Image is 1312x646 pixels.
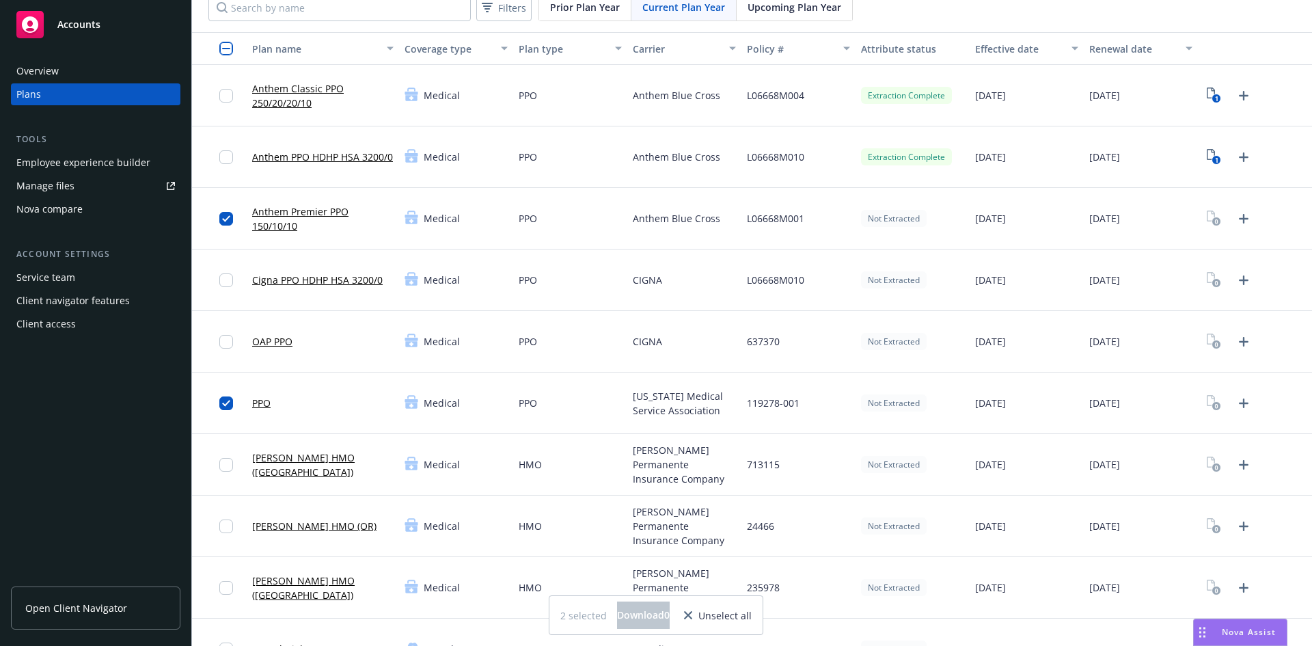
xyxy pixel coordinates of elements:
a: Client access [11,313,180,335]
span: [DATE] [975,580,1006,595]
span: [DATE] [1089,273,1120,287]
span: [DATE] [1089,334,1120,349]
a: Accounts [11,5,180,44]
div: Carrier [633,42,721,56]
span: Medical [424,273,460,287]
button: Effective date [970,32,1084,65]
input: Toggle Row Selected [219,212,233,226]
div: Not Extracted [861,271,927,288]
span: PPO [519,396,537,410]
div: Not Extracted [861,210,927,227]
a: Anthem Classic PPO 250/20/20/10 [252,81,394,110]
a: close [680,607,696,623]
span: Anthem Blue Cross [633,150,720,164]
input: Toggle Row Selected [219,396,233,410]
a: View Plan Documents [1203,269,1225,291]
a: [PERSON_NAME] HMO ([GEOGRAPHIC_DATA]) [252,450,394,479]
div: Policy # [747,42,835,56]
a: Upload Plan Documents [1233,85,1255,107]
div: Overview [16,60,59,82]
a: Overview [11,60,180,82]
a: Upload Plan Documents [1233,146,1255,168]
span: 119278-001 [747,396,799,410]
span: Medical [424,150,460,164]
span: 713115 [747,457,780,472]
span: PPO [519,88,537,103]
button: Renewal date [1084,32,1198,65]
span: [DATE] [975,519,1006,533]
span: [PERSON_NAME] Permanente Insurance Company [633,566,736,609]
span: [DATE] [1089,519,1120,533]
span: [DATE] [1089,88,1120,103]
div: Nova compare [16,198,83,220]
div: Effective date [975,42,1063,56]
span: [PERSON_NAME] Permanente Insurance Company [633,504,736,548]
a: Nova compare [11,198,180,220]
span: CIGNA [633,334,662,349]
a: Plans [11,83,180,105]
a: OAP PPO [252,334,292,349]
a: View Plan Documents [1203,515,1225,537]
button: Policy # [741,32,856,65]
span: Medical [424,211,460,226]
span: 24466 [747,519,774,533]
span: 235978 [747,580,780,595]
span: [DATE] [1089,211,1120,226]
span: [DATE] [975,150,1006,164]
div: Manage files [16,175,74,197]
span: PPO [519,211,537,226]
div: Not Extracted [861,333,927,350]
a: [PERSON_NAME] HMO (OR) [252,519,377,533]
span: HMO [519,457,542,472]
div: Client access [16,313,76,335]
span: Medical [424,457,460,472]
span: PPO [519,150,537,164]
text: 1 [1215,94,1218,103]
a: View Plan Documents [1203,146,1225,168]
span: [DATE] [975,334,1006,349]
input: Select all [219,42,233,55]
a: Upload Plan Documents [1233,269,1255,291]
div: Tools [11,133,180,146]
div: Plans [16,83,41,105]
span: [DATE] [975,88,1006,103]
input: Toggle Row Selected [219,150,233,164]
a: View Plan Documents [1203,208,1225,230]
button: Download0 [617,602,670,629]
a: Upload Plan Documents [1233,577,1255,599]
span: Nova Assist [1222,626,1276,638]
input: Toggle Row Selected [219,273,233,287]
a: View Plan Documents [1203,392,1225,414]
span: L06668M010 [747,150,804,164]
span: PPO [519,334,537,349]
button: Plan name [247,32,399,65]
span: HMO [519,580,542,595]
a: [PERSON_NAME] HMO ([GEOGRAPHIC_DATA]) [252,574,394,602]
span: Open Client Navigator [25,601,127,615]
input: Toggle Row Selected [219,458,233,472]
span: [US_STATE] Medical Service Association [633,389,736,418]
span: Filters [498,1,526,15]
span: [DATE] [1089,396,1120,410]
a: Upload Plan Documents [1233,454,1255,476]
button: Carrier [627,32,741,65]
input: Toggle Row Selected [219,335,233,349]
a: Employee experience builder [11,152,180,174]
span: L06668M004 [747,88,804,103]
span: Medical [424,334,460,349]
div: Extraction Complete [861,148,952,165]
div: Extraction Complete [861,87,952,104]
span: Medical [424,88,460,103]
span: HMO [519,519,542,533]
a: Manage files [11,175,180,197]
div: Not Extracted [861,456,927,473]
span: L06668M001 [747,211,804,226]
div: Client navigator features [16,290,130,312]
a: Upload Plan Documents [1233,392,1255,414]
button: Plan type [513,32,627,65]
div: Account settings [11,247,180,261]
span: Medical [424,580,460,595]
span: Anthem Blue Cross [633,211,720,226]
div: Drag to move [1194,619,1211,645]
div: Employee experience builder [16,152,150,174]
